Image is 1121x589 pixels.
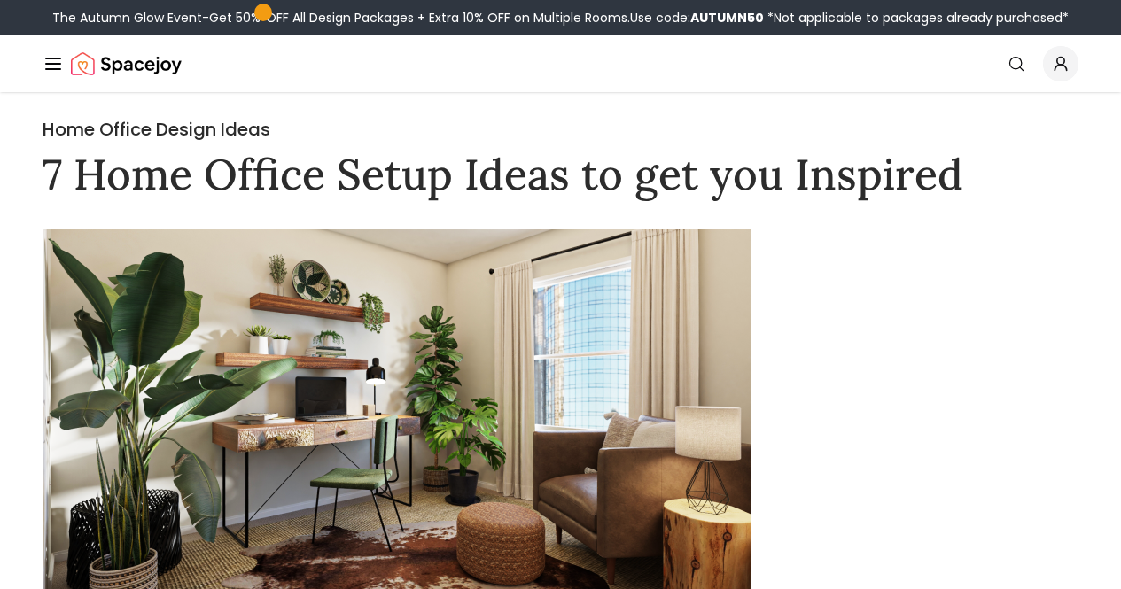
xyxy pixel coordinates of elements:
h1: 7 Home Office Setup Ideas to get you Inspired [43,149,1078,200]
h2: Home Office Design Ideas [43,117,1078,142]
img: Spacejoy Logo [71,46,182,81]
nav: Global [43,35,1078,92]
div: The Autumn Glow Event-Get 50% OFF All Design Packages + Extra 10% OFF on Multiple Rooms. [52,9,1069,27]
span: Use code: [630,9,764,27]
span: *Not applicable to packages already purchased* [764,9,1069,27]
a: Spacejoy [71,46,182,81]
b: AUTUMN50 [690,9,764,27]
